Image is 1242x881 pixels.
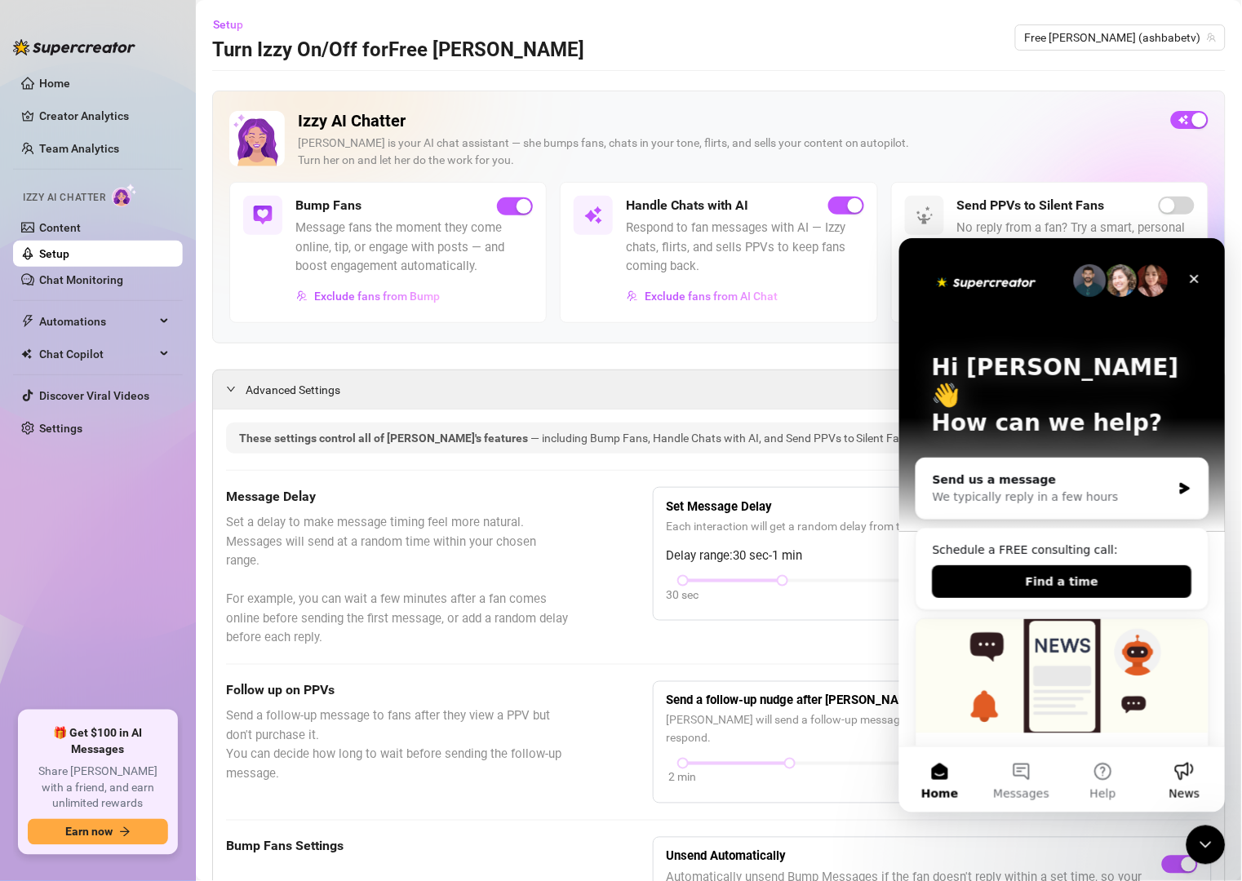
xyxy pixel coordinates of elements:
span: No reply from a fan? Try a smart, personal PPV — a better alternative to mass messages. [957,219,1195,277]
img: AI Chatter [112,184,137,207]
a: Setup [39,247,69,260]
img: Chat Copilot [21,348,32,360]
span: Delay range: 30 sec - 1 min [667,547,1198,566]
strong: Send a follow-up nudge after [PERSON_NAME] sends a PPV [667,693,993,708]
h5: Message Delay [226,487,571,507]
span: [PERSON_NAME] will send a follow-up message between 2 - 8 min after a PPV is sent and the fan doe... [667,711,1198,747]
div: expanded [226,380,246,398]
span: 🎁 Get $100 in AI Messages [28,726,168,758]
img: 🚀 New Release: Like & Comment Bumps [17,381,309,495]
a: Creator Analytics [39,103,170,129]
span: team [1207,33,1217,42]
span: These settings control all of [PERSON_NAME]'s features [239,432,530,445]
h2: Izzy AI Chatter [298,111,1158,131]
button: Exclude fans from AI Chat [626,283,778,309]
h5: Send PPVs to Silent Fans [957,196,1105,215]
button: Help [163,509,245,574]
a: Home [39,77,70,90]
span: Setup [213,18,243,31]
h5: Bump Fans [295,196,362,215]
img: svg%3e [253,206,273,225]
button: Setup [212,11,256,38]
a: Settings [39,422,82,435]
span: expanded [226,384,236,394]
img: Izzy AI Chatter [229,111,285,166]
span: Set a delay to make message timing feel more natural. Messages will send at a random time within ... [226,513,571,648]
h5: Follow up on PPVs [226,681,571,701]
img: svg%3e [915,206,934,225]
span: Advanced Settings [246,381,340,399]
span: Exclude fans from Bump [314,290,440,303]
div: 30 sec [667,586,699,604]
button: Messages [82,509,163,574]
strong: Set Message Delay [667,499,773,514]
a: Content [39,221,81,234]
span: arrow-right [119,826,131,838]
h3: Turn Izzy On/Off for Free [PERSON_NAME] [212,38,584,64]
span: Izzy AI Chatter [23,190,105,206]
span: Messages [95,550,151,561]
button: Exclude fans from Bump [295,283,441,309]
span: Send a follow-up message to fans after they view a PPV but don't purchase it. You can decide how ... [226,707,571,784]
span: Exclude fans from AI Chat [645,290,778,303]
h5: Handle Chats with AI [626,196,748,215]
div: [PERSON_NAME] is your AI chat assistant — she bumps fans, chats in your tone, flirts, and sells y... [298,135,1158,169]
h5: Bump Fans Settings [226,837,571,857]
span: Earn now [65,826,113,839]
div: 🚀 New Release: Like & Comment BumpsFeature+ 2 labels [16,380,310,604]
div: Close [281,26,310,55]
div: 2 min [669,768,697,786]
span: News [270,550,301,561]
iframe: Intercom live chat [1187,826,1226,865]
a: Discover Viral Videos [39,389,149,402]
button: News [245,509,326,574]
span: Chat Copilot [39,341,155,367]
img: logo-BBDzfeDw.svg [13,39,135,55]
span: Each interaction will get a random delay from the range below. [667,517,1198,535]
img: svg%3e [583,206,603,225]
a: Team Analytics [39,142,119,155]
span: Free Ashley (ashbabetv) [1025,25,1216,50]
span: Share [PERSON_NAME] with a friend, and earn unlimited rewards [28,764,168,812]
img: svg%3e [296,290,308,302]
span: Home [22,550,59,561]
img: svg%3e [627,290,638,302]
span: Message fans the moment they come online, tip, or engage with posts — and boost engagement automa... [295,219,533,277]
button: Earn nowarrow-right [28,819,168,845]
a: Chat Monitoring [39,273,123,286]
span: — including Bump Fans, Handle Chats with AI, and Send PPVs to Silent Fans. [530,432,916,445]
span: Help [191,550,217,561]
span: thunderbolt [21,315,34,328]
span: Respond to fan messages with AI — Izzy chats, flirts, and sells PPVs to keep fans coming back. [626,219,863,277]
span: Automations [39,308,155,334]
strong: Unsend Automatically [667,849,787,864]
iframe: Intercom live chat [899,238,1226,812]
